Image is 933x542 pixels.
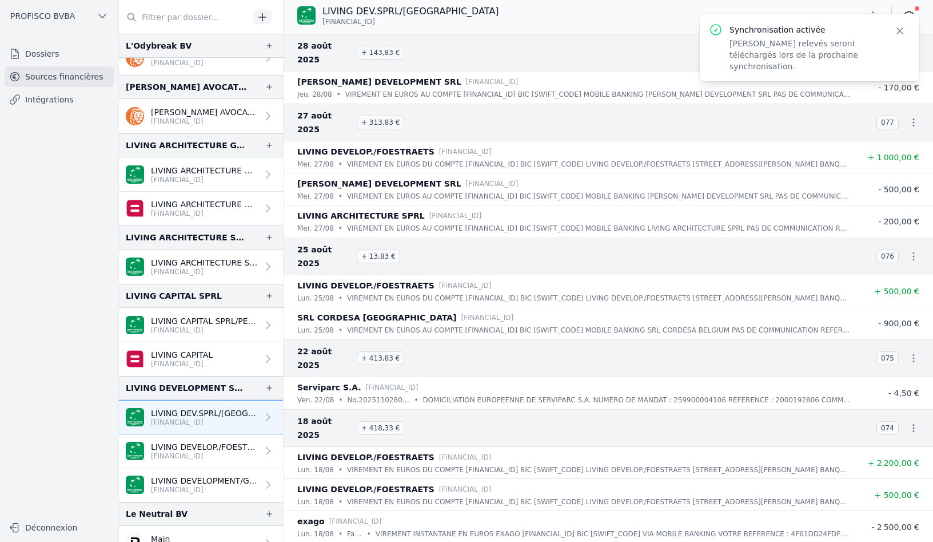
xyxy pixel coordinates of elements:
[337,89,341,100] div: •
[119,192,283,225] a: LIVING ARCHITECTURE GLOBAL [FINANCIAL_ID]
[5,519,114,537] button: Déconnexion
[151,117,258,126] p: [FINANCIAL_ID]
[439,280,492,291] p: [FINANCIAL_ID]
[878,185,919,194] span: - 500,00 €
[126,49,144,67] img: ing.png
[868,153,919,162] span: + 1 000,00 €
[5,66,114,87] a: Sources financières
[297,209,425,223] p: LIVING ARCHITECTURE SPRL
[297,109,352,136] span: 27 août 2025
[126,507,188,521] div: Le Neutral BV
[297,223,334,234] p: mer. 27/08
[126,39,192,53] div: L'Odybreak BV
[151,267,258,276] p: [FINANCIAL_ID]
[151,315,258,327] p: LIVING CAPITAL SPRL/PERCKE
[126,408,144,426] img: BNP_BE_BUSINESS_GEBABEBB.png
[347,528,362,540] p: Factures
[5,89,114,110] a: Intégrations
[338,496,342,508] div: •
[439,146,492,157] p: [FINANCIAL_ID]
[119,7,249,27] input: Filtrer par dossier...
[126,316,144,334] img: BNP_BE_BUSINESS_GEBABEBB.png
[357,116,404,129] span: + 313,83 €
[297,75,461,89] p: [PERSON_NAME] DEVELOPMENT SRL
[126,476,144,494] img: BNP_BE_BUSINESS_GEBABEBB.png
[871,523,919,532] span: - 2 500,00 €
[297,243,352,270] span: 25 août 2025
[878,217,919,226] span: - 200,00 €
[347,292,851,304] p: VIREMENT EN EUROS DU COMPTE [FINANCIAL_ID] BIC [SWIFT_CODE] LIVING DEVELOP./FOESTRAETS [STREET_AD...
[347,223,851,234] p: VIREMENT EN EUROS AU COMPTE [FINANCIAL_ID] BIC [SWIFT_CODE] MOBILE BANKING LIVING ARCHITECTURE SP...
[297,414,352,442] span: 18 août 2025
[338,394,342,406] div: •
[151,359,213,369] p: [FINANCIAL_ID]
[322,5,499,18] p: LIVING DEV.SPRL/[GEOGRAPHIC_DATA]
[338,464,342,476] div: •
[729,24,880,35] p: Synchronisation activée
[151,349,213,361] p: LIVING CAPITAL
[878,83,919,92] span: - 170,00 €
[347,325,851,336] p: VIREMENT EN EUROS AU COMPTE [FINANCIAL_ID] BIC [SWIFT_CODE] MOBILE BANKING SRL CORDESA BELGIUM PA...
[357,421,404,435] span: + 418,33 €
[297,145,434,159] p: LIVING DEVELOP./FOESTRAETS
[347,464,851,476] p: VIREMENT EN EUROS DU COMPTE [FINANCIAL_ID] BIC [SWIFT_CODE] LIVING DEVELOP./FOESTRAETS [STREET_AD...
[439,452,492,463] p: [FINANCIAL_ID]
[414,394,418,406] div: •
[297,191,334,202] p: mer. 27/08
[466,178,519,189] p: [FINANCIAL_ID]
[126,139,246,152] div: LIVING ARCHITECTURE GLOBAL SRL
[878,319,919,328] span: - 900,00 €
[297,394,334,406] p: ven. 22/08
[119,468,283,502] a: LIVING DEVELOPMENT/GENERAL [FINANCIAL_ID]
[126,442,144,460] img: BNP_BE_BUSINESS_GEBABEBB.png
[297,325,334,336] p: lun. 25/08
[297,279,434,292] p: LIVING DEVELOP./FOESTRAETS
[126,199,144,217] img: belfius.png
[297,515,325,528] p: exago
[297,345,352,372] span: 22 août 2025
[297,159,334,170] p: mer. 27/08
[126,231,246,244] div: LIVING ARCHITECTURE SPRL
[119,250,283,284] a: LIVING ARCHITECTURE SPRL [FINANCIAL_ID]
[348,394,410,406] p: No.2025110280218632/31.7.2025
[5,7,114,25] button: PROFISCO BVBA
[151,441,258,453] p: LIVING DEVELOP./FOESTRAETS
[376,528,851,540] p: VIREMENT INSTANTANE EN EUROS EXAGO [FINANCIAL_ID] BIC [SWIFT_CODE] VIA MOBILE BANKING VOTRE REFER...
[876,116,899,129] span: 077
[10,10,75,22] span: PROFISCO BVBA
[338,292,342,304] div: •
[345,89,851,100] p: VIREMENT EN EUROS AU COMPTE [FINANCIAL_ID] BIC [SWIFT_CODE] MOBILE BANKING [PERSON_NAME] DEVELOPM...
[151,257,258,268] p: LIVING ARCHITECTURE SPRL
[126,107,144,125] img: ing.png
[297,381,361,394] p: Serviparc S.A.
[874,490,919,500] span: + 500,00 €
[876,351,899,365] span: 075
[297,496,334,508] p: lun. 18/08
[297,177,461,191] p: [PERSON_NAME] DEVELOPMENT SRL
[126,258,144,276] img: BNP_BE_BUSINESS_GEBABEBB.png
[297,464,334,476] p: lun. 18/08
[876,421,899,435] span: 074
[338,528,342,540] div: •
[151,408,258,419] p: LIVING DEV.SPRL/[GEOGRAPHIC_DATA]
[119,308,283,342] a: LIVING CAPITAL SPRL/PERCKE [FINANCIAL_ID]
[329,516,382,527] p: [FINANCIAL_ID]
[347,159,851,170] p: VIREMENT EN EUROS DU COMPTE [FINANCIAL_ID] BIC [SWIFT_CODE] LIVING DEVELOP./FOESTRAETS [STREET_AD...
[151,209,258,218] p: [FINANCIAL_ID]
[874,287,919,296] span: + 500,00 €
[466,76,519,88] p: [FINANCIAL_ID]
[461,312,514,323] p: [FINANCIAL_ID]
[729,38,880,72] p: [PERSON_NAME] relevés seront téléchargés lors de la prochaine synchronisation.
[357,250,400,263] span: + 13,83 €
[297,311,457,325] p: SRL CORDESA [GEOGRAPHIC_DATA]
[357,46,404,60] span: + 143,83 €
[126,165,144,184] img: BNP_BE_BUSINESS_GEBABEBB.png
[297,89,332,100] p: jeu. 28/08
[876,250,899,263] span: 076
[119,41,283,75] a: ONLY WOOD SPRL [FINANCIAL_ID]
[297,528,334,540] p: lun. 18/08
[119,434,283,468] a: LIVING DEVELOP./FOESTRAETS [FINANCIAL_ID]
[151,418,258,427] p: [FINANCIAL_ID]
[338,159,342,170] div: •
[126,80,246,94] div: [PERSON_NAME] AVOCAT SRL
